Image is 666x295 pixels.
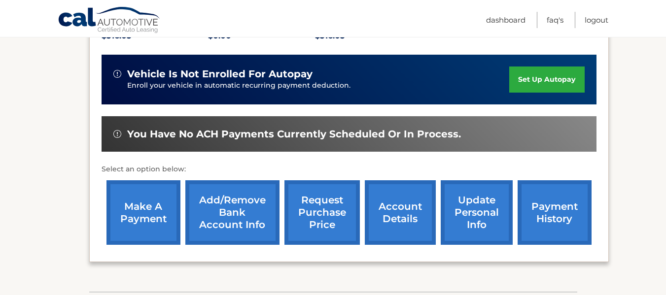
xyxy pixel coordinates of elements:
a: update personal info [441,180,513,245]
p: Select an option below: [102,164,596,175]
span: vehicle is not enrolled for autopay [127,68,313,80]
img: alert-white.svg [113,130,121,138]
a: Add/Remove bank account info [185,180,280,245]
a: make a payment [106,180,180,245]
img: alert-white.svg [113,70,121,78]
a: payment history [518,180,592,245]
a: account details [365,180,436,245]
a: Cal Automotive [58,6,161,35]
span: You have no ACH payments currently scheduled or in process. [127,128,461,140]
a: FAQ's [547,12,563,28]
a: Logout [585,12,608,28]
a: Dashboard [486,12,526,28]
a: request purchase price [284,180,360,245]
p: Enroll your vehicle in automatic recurring payment deduction. [127,80,510,91]
a: set up autopay [509,66,584,93]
